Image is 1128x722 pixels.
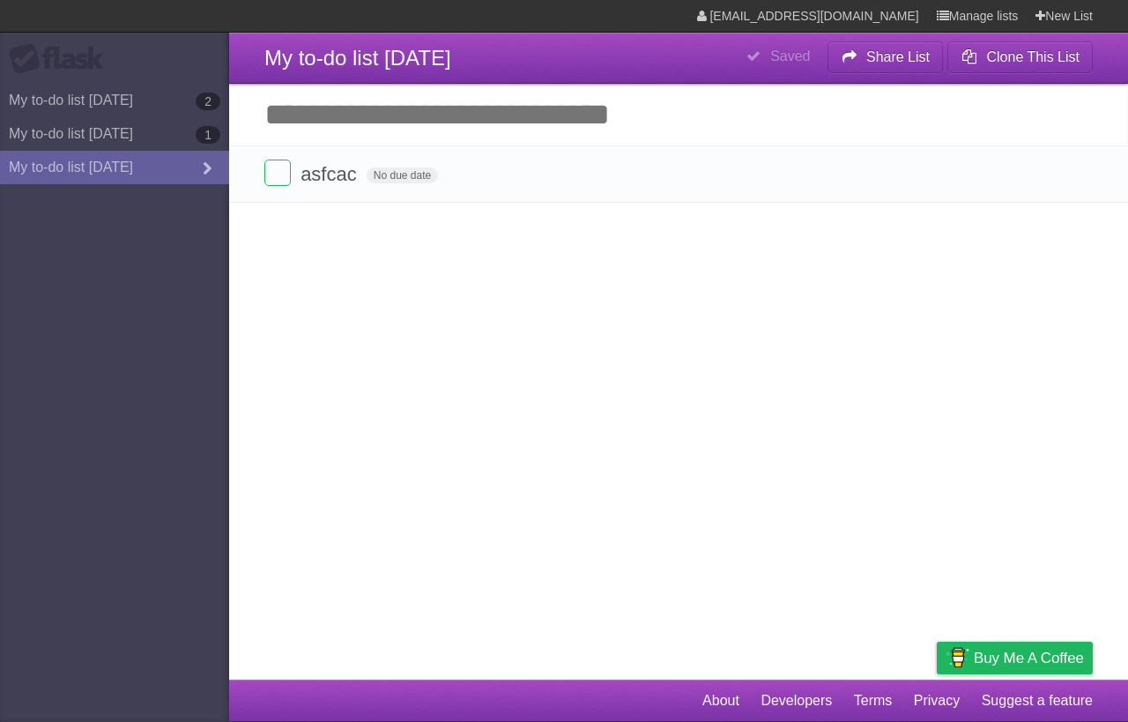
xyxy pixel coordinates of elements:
b: Share List [866,49,930,64]
button: Clone This List [947,41,1093,73]
b: 2 [196,93,220,110]
button: Share List [827,41,944,73]
a: Terms [854,684,893,718]
span: asfcac [301,163,361,185]
div: Flask [9,43,115,75]
span: My to-do list [DATE] [264,46,451,70]
a: About [702,684,739,718]
a: Privacy [914,684,960,718]
img: Buy me a coffee [946,643,969,673]
b: Clone This List [986,49,1080,64]
span: Buy me a coffee [974,643,1084,674]
span: No due date [367,167,438,183]
b: Saved [770,48,810,63]
a: Suggest a feature [982,684,1093,718]
a: Developers [761,684,832,718]
label: Done [264,160,291,186]
a: Buy me a coffee [937,642,1093,674]
b: 1 [196,126,220,144]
